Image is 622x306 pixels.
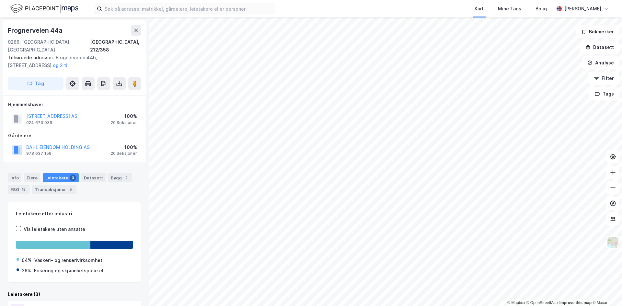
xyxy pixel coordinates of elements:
[507,300,525,305] a: Mapbox
[8,290,141,298] div: Leietakere (3)
[559,300,592,305] a: Improve this map
[589,87,619,100] button: Tags
[576,25,619,38] button: Bokmerker
[102,4,275,14] input: Søk på adresse, matrikkel, gårdeiere, leietakere eller personer
[607,236,619,248] img: Z
[8,185,29,194] div: ESG
[43,173,79,182] div: Leietakere
[475,5,484,13] div: Kart
[8,101,141,108] div: Hjemmelshaver
[111,120,137,125] div: 20 Seksjoner
[8,54,136,69] div: Frognerveien 44b, [STREET_ADDRESS]
[111,151,137,156] div: 20 Seksjoner
[580,41,619,54] button: Datasett
[111,143,137,151] div: 100%
[20,186,27,193] div: 15
[582,56,619,69] button: Analyse
[26,151,52,156] div: 978 637 159
[67,186,74,193] div: 5
[498,5,521,13] div: Mine Tags
[24,173,40,182] div: Eiere
[8,173,21,182] div: Info
[111,112,137,120] div: 100%
[8,55,56,60] span: Tilhørende adresser:
[16,210,133,218] div: Leietakere etter industri
[108,173,132,182] div: Bygg
[81,173,106,182] div: Datasett
[70,175,76,181] div: 3
[90,38,141,54] div: [GEOGRAPHIC_DATA], 212/358
[24,225,85,233] div: Vis leietakere uten ansatte
[22,267,31,275] div: 36%
[32,185,76,194] div: Transaksjoner
[590,275,622,306] iframe: Chat Widget
[22,256,32,264] div: 64%
[564,5,601,13] div: [PERSON_NAME]
[123,175,130,181] div: 2
[8,132,141,140] div: Gårdeiere
[34,256,102,264] div: Vaskeri- og renserivirksomhet
[8,38,90,54] div: 0266, [GEOGRAPHIC_DATA], [GEOGRAPHIC_DATA]
[10,3,78,14] img: logo.f888ab2527a4732fd821a326f86c7f29.svg
[590,275,622,306] div: Kontrollprogram for chat
[536,5,547,13] div: Bolig
[34,267,105,275] div: Frisering og skjønnhetspleie el.
[8,25,64,36] div: Frognerveien 44a
[588,72,619,85] button: Filter
[526,300,558,305] a: OpenStreetMap
[8,77,63,90] button: Tag
[26,120,52,125] div: 924 673 036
